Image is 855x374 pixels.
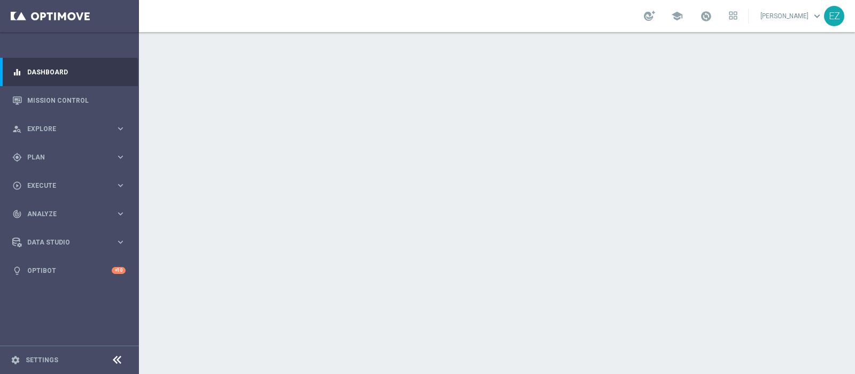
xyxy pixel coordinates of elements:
div: Mission Control [12,86,126,115]
span: keyboard_arrow_down [811,10,823,22]
div: +10 [112,267,126,274]
i: lightbulb [12,266,22,276]
i: track_changes [12,209,22,219]
i: keyboard_arrow_right [115,152,126,162]
button: track_changes Analyze keyboard_arrow_right [12,210,126,218]
a: Optibot [27,256,112,285]
div: Optibot [12,256,126,285]
span: Execute [27,182,115,189]
div: Execute [12,181,115,190]
i: gps_fixed [12,152,22,162]
i: keyboard_arrow_right [115,209,126,219]
button: lightbulb Optibot +10 [12,266,126,275]
span: Data Studio [27,239,115,246]
span: Explore [27,126,115,132]
button: equalizer Dashboard [12,68,126,77]
span: school [671,10,683,22]
button: play_circle_outline Execute keyboard_arrow_right [12,181,126,190]
button: gps_fixed Plan keyboard_arrow_right [12,153,126,162]
i: settings [11,355,20,365]
i: equalizer [12,67,22,77]
i: person_search [12,124,22,134]
i: play_circle_outline [12,181,22,190]
div: EZ [824,6,844,26]
a: Mission Control [27,86,126,115]
button: Mission Control [12,96,126,105]
div: Data Studio [12,238,115,247]
button: Data Studio keyboard_arrow_right [12,238,126,247]
a: Settings [26,357,58,363]
i: keyboard_arrow_right [115,237,126,247]
a: [PERSON_NAME]keyboard_arrow_down [759,8,824,24]
i: keyboard_arrow_right [115,180,126,190]
a: Dashboard [27,58,126,86]
div: Explore [12,124,115,134]
div: Plan [12,152,115,162]
i: keyboard_arrow_right [115,124,126,134]
div: Analyze [12,209,115,219]
span: Plan [27,154,115,161]
div: Dashboard [12,58,126,86]
button: person_search Explore keyboard_arrow_right [12,125,126,133]
span: Analyze [27,211,115,217]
